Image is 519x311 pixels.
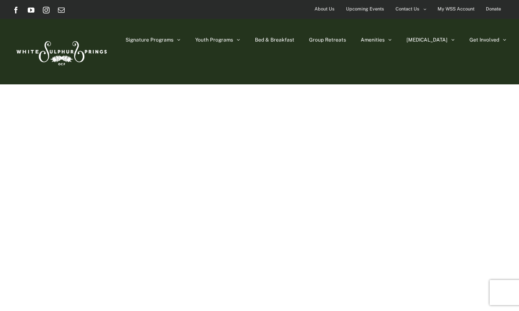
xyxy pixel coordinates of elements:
span: Amenities [361,37,385,42]
a: Get Involved [469,19,506,61]
span: Group Retreats [309,37,346,42]
a: Signature Programs [126,19,181,61]
span: Upcoming Events [346,3,384,15]
span: Bed & Breakfast [255,37,294,42]
span: Get Involved [469,37,499,42]
span: Donate [486,3,501,15]
a: YouTube [28,7,34,13]
span: Contact Us [396,3,419,15]
a: Youth Programs [195,19,240,61]
span: [MEDICAL_DATA] [406,37,448,42]
span: Signature Programs [126,37,173,42]
nav: Main Menu [126,19,506,61]
span: Youth Programs [195,37,233,42]
a: [MEDICAL_DATA] [406,19,455,61]
a: Group Retreats [309,19,346,61]
a: Amenities [361,19,392,61]
span: About Us [315,3,335,15]
a: Facebook [13,7,19,13]
a: Instagram [43,7,50,13]
img: White Sulphur Springs Logo [13,32,109,71]
a: Bed & Breakfast [255,19,294,61]
span: My WSS Account [438,3,474,15]
a: Email [58,7,65,13]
